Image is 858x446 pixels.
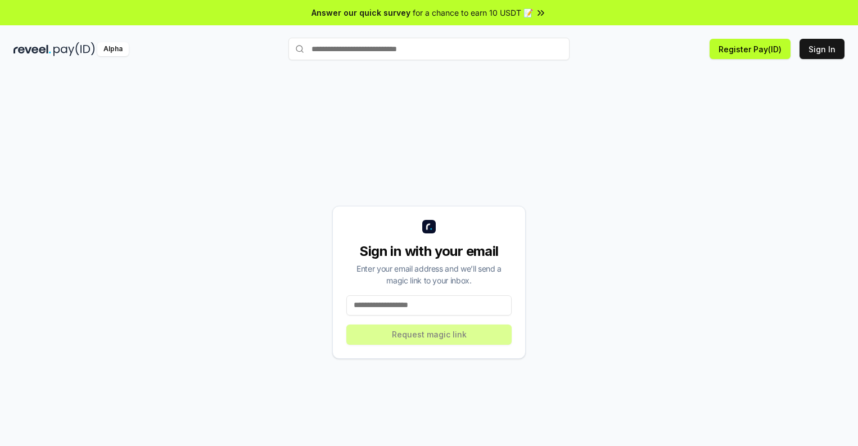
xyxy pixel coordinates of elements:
span: for a chance to earn 10 USDT 📝 [413,7,533,19]
button: Register Pay(ID) [710,39,791,59]
img: logo_small [422,220,436,233]
button: Sign In [800,39,845,59]
div: Enter your email address and we’ll send a magic link to your inbox. [346,263,512,286]
span: Answer our quick survey [311,7,410,19]
img: pay_id [53,42,95,56]
img: reveel_dark [13,42,51,56]
div: Alpha [97,42,129,56]
div: Sign in with your email [346,242,512,260]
